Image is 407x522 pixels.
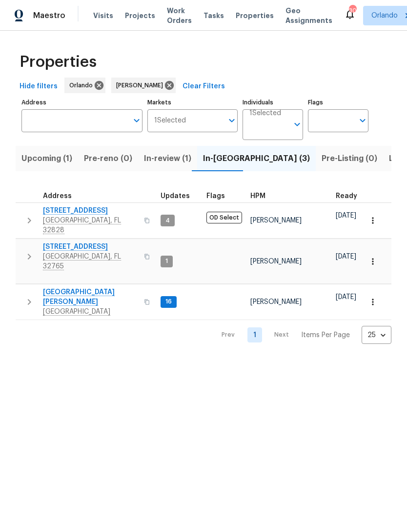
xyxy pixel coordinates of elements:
span: Orlando [371,11,398,20]
span: [DATE] [336,294,356,301]
span: Ready [336,193,357,200]
span: Tasks [203,12,224,19]
span: OD Select [206,212,242,223]
span: [DATE] [336,253,356,260]
span: Properties [236,11,274,20]
span: Clear Filters [183,80,225,93]
a: Goto page 1 [247,327,262,342]
span: HPM [250,193,265,200]
label: Flags [308,100,368,105]
span: In-[GEOGRAPHIC_DATA] (3) [203,152,310,165]
span: Geo Assignments [285,6,332,25]
span: Work Orders [167,6,192,25]
span: Upcoming (1) [21,152,72,165]
nav: Pagination Navigation [212,326,391,344]
span: Hide filters [20,80,58,93]
div: 30 [349,6,356,16]
span: [PERSON_NAME] [116,80,167,90]
span: 1 Selected [154,117,186,125]
button: Open [356,114,369,127]
span: 16 [162,298,176,306]
label: Address [21,100,142,105]
span: Flags [206,193,225,200]
span: Visits [93,11,113,20]
span: Orlando [69,80,97,90]
button: Open [130,114,143,127]
span: 1 [162,257,172,265]
span: Maestro [33,11,65,20]
span: [PERSON_NAME] [250,258,302,265]
span: [PERSON_NAME] [250,299,302,305]
span: In-review (1) [144,152,191,165]
button: Open [290,118,304,131]
span: [DATE] [336,212,356,219]
span: 4 [162,217,174,225]
p: Items Per Page [301,330,350,340]
span: 1 Selected [249,109,281,118]
span: Projects [125,11,155,20]
button: Hide filters [16,78,61,96]
label: Markets [147,100,238,105]
div: Earliest renovation start date (first business day after COE or Checkout) [336,193,366,200]
button: Clear Filters [179,78,229,96]
button: Open [225,114,239,127]
div: Orlando [64,78,105,93]
span: Pre-reno (0) [84,152,132,165]
span: [PERSON_NAME] [250,217,302,224]
span: Pre-Listing (0) [322,152,377,165]
div: 25 [362,322,391,348]
div: [PERSON_NAME] [111,78,176,93]
span: Updates [161,193,190,200]
span: Address [43,193,72,200]
span: Properties [20,57,97,67]
label: Individuals [243,100,303,105]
